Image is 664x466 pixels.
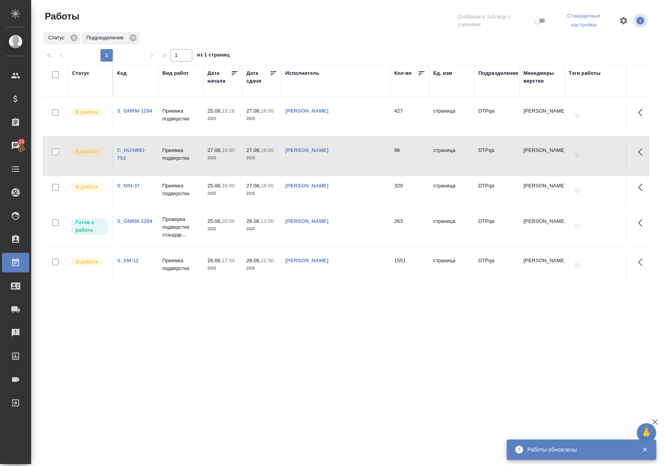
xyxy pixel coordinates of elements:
a: 10 [2,136,29,155]
a: S_XM-12 [117,258,139,263]
div: Дата начала [207,69,231,85]
span: Посмотреть информацию [633,13,649,28]
p: 2025 [207,154,239,162]
div: Исполнитель [285,69,320,77]
a: [PERSON_NAME] [285,147,328,153]
button: Здесь прячутся важные кнопки [633,178,652,197]
div: Работы обновлены [527,446,630,454]
p: 27.08, [207,147,222,153]
p: Подразделение [86,34,126,42]
div: Исполнитель выполняет работу [70,257,109,267]
p: 2025 [207,265,239,272]
a: C_HUAWEI-753 [117,147,146,161]
p: 15:18 [222,108,235,114]
p: 2025 [207,225,239,233]
button: Добавить тэги [569,107,586,124]
p: 25.08, [207,183,222,189]
div: Исполнитель выполняет работу [70,182,109,192]
p: 18:00 [222,183,235,189]
div: Менеджеры верстки [523,69,561,85]
a: S_GNRM-1294 [117,218,152,224]
p: 27.08, [246,108,261,114]
p: 18:00 [261,183,274,189]
p: 2025 [246,265,278,272]
p: 2025 [246,190,278,198]
span: из 1 страниц [197,50,230,62]
div: Ед. изм [433,69,452,77]
td: 1551 [390,253,429,280]
p: 12:30 [261,258,274,263]
p: 2025 [207,115,239,123]
div: Исполнитель может приступить к работе [70,217,109,236]
div: Исполнитель выполняет работу [70,147,109,157]
span: 🙏 [640,425,653,441]
span: Работы [43,10,79,23]
div: Подразделение [478,69,518,77]
p: 20:00 [222,218,235,224]
div: Исполнитель выполняет работу [70,107,109,118]
p: В работе [76,148,98,155]
p: 16:00 [261,108,274,114]
td: страница [429,253,474,280]
p: В работе [76,108,98,116]
p: Приемка подверстки [162,107,200,123]
td: страница [429,214,474,241]
td: страница [429,178,474,205]
p: Проверка подверстки стандар... [162,215,200,239]
p: Приемка подверстки [162,147,200,162]
td: 427 [390,103,429,131]
p: В работе [76,258,98,266]
button: Здесь прячутся важные кнопки [633,103,652,122]
a: [PERSON_NAME] [285,218,328,224]
p: 25.08, [207,108,222,114]
td: DTPqa [474,214,520,241]
div: Кол-во [394,69,412,77]
p: 27.08, [246,147,261,153]
p: В работе [76,183,98,191]
p: Готов к работе [76,219,103,234]
p: [PERSON_NAME] [523,147,561,154]
button: Здесь прячутся важные кнопки [633,253,652,272]
button: Добавить тэги [569,182,586,199]
div: Подразделение [82,32,139,44]
button: Добавить тэги [569,147,586,164]
p: Приемка подверстки [162,257,200,272]
p: [PERSON_NAME] [523,182,561,190]
p: 28.08, [246,218,261,224]
span: Отобразить таблицу с оценками [457,13,532,28]
button: Добавить тэги [569,217,586,235]
p: 13:00 [261,218,274,224]
p: 2025 [246,154,278,162]
td: DTPqa [474,253,520,280]
td: страница [429,143,474,170]
button: 🙏 [637,423,656,443]
a: [PERSON_NAME] [285,258,328,263]
div: Дата сдачи [246,69,270,85]
td: 96 [390,143,429,170]
a: S_NIN-37 [117,183,140,189]
p: [PERSON_NAME] [523,107,561,115]
p: 27.08, [246,183,261,189]
p: 16:00 [261,147,274,153]
div: Статус [44,32,80,44]
button: Закрыть [637,446,653,453]
p: 10:00 [222,147,235,153]
button: Здесь прячутся важные кнопки [633,214,652,232]
p: [PERSON_NAME] [523,257,561,265]
p: 28.08, [246,258,261,263]
div: split button [553,10,614,31]
div: Тэги работы [569,69,601,77]
td: DTPqa [474,178,520,205]
p: 17:00 [222,258,235,263]
span: 10 [14,138,29,146]
p: 25.08, [207,218,222,224]
button: Добавить тэги [569,257,586,274]
p: [PERSON_NAME] [523,217,561,225]
td: 263 [390,214,429,241]
td: DTPqa [474,103,520,131]
div: Вид работ [162,69,189,77]
p: 2025 [246,225,278,233]
p: 26.08, [207,258,222,263]
button: Здесь прячутся важные кнопки [633,143,652,161]
a: S_GNRM-1294 [117,108,152,114]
